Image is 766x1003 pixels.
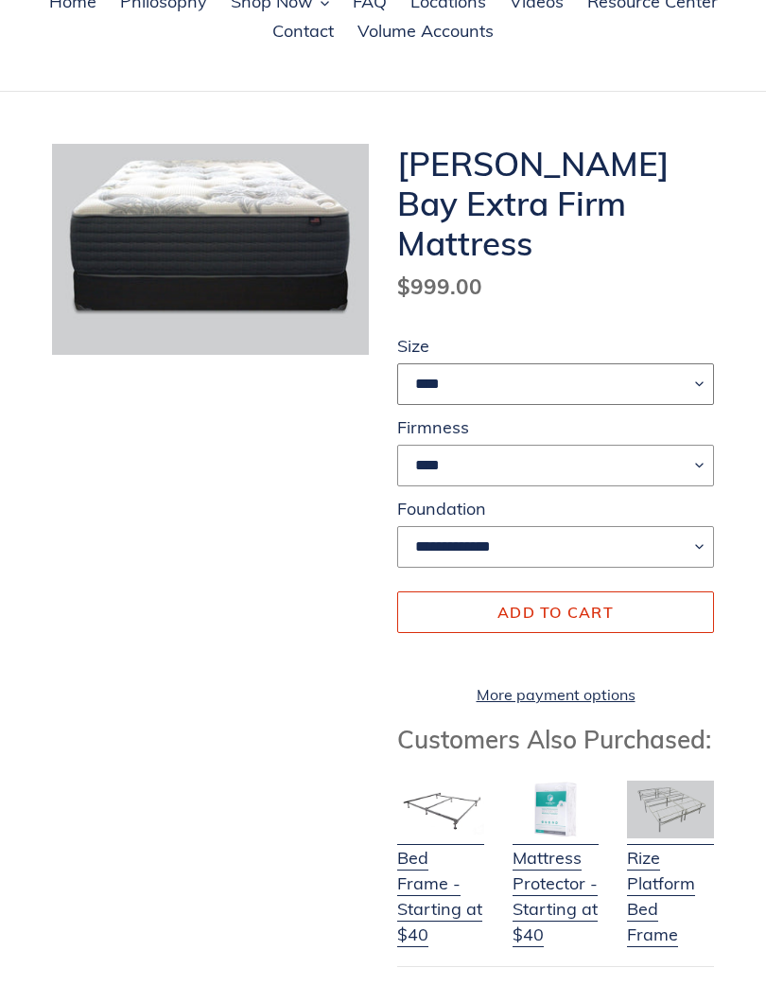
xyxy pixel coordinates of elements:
a: Mattress Protector - Starting at $40 [513,822,600,948]
img: Bed Frame [397,782,484,839]
a: Bed Frame - Starting at $40 [397,822,484,948]
button: Add to cart [397,592,714,634]
a: More payment options [397,684,714,707]
label: Size [397,334,714,360]
a: Volume Accounts [348,19,503,47]
img: Adjustable Base [627,782,714,839]
h3: Customers Also Purchased: [397,726,714,755]
span: Add to cart [497,604,614,623]
label: Firmness [397,415,714,441]
span: $999.00 [397,273,482,301]
label: Foundation [397,497,714,522]
a: Contact [263,19,343,47]
span: Volume Accounts [357,21,494,44]
h1: [PERSON_NAME] Bay Extra Firm Mattress [397,145,714,264]
a: Rize Platform Bed Frame [627,822,714,948]
img: Mattress Protector [513,782,600,839]
span: Contact [272,21,334,44]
